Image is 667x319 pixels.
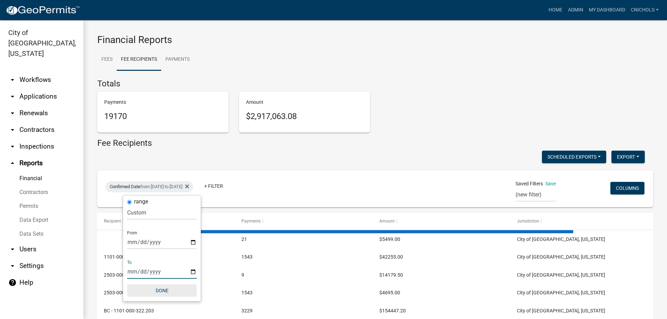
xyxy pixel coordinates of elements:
[241,290,253,295] span: 1543
[104,272,144,278] span: 2503-000-329.217
[97,213,235,229] datatable-header-cell: Recipient
[517,219,539,224] span: Jurisdiction
[134,199,148,204] label: range
[8,245,17,253] i: arrow_drop_down
[586,3,628,17] a: My Dashboard
[241,236,247,242] span: 21
[8,109,17,117] i: arrow_drop_down
[565,3,586,17] a: Admin
[8,278,17,287] i: help
[545,181,556,186] a: Save
[97,138,152,148] h4: Fee Recipients
[104,308,154,313] span: BC - 1101-000-322.203
[104,254,144,260] span: 1101-000-341.214
[379,272,403,278] span: $14179.50
[8,159,17,167] i: arrow_drop_up
[104,219,121,224] span: Recipient
[379,290,400,295] span: $4695.00
[241,272,244,278] span: 9
[246,99,363,106] p: Amount
[379,308,406,313] span: $154447.20
[97,79,653,89] h4: Totals
[611,151,645,163] button: Export
[517,236,605,242] span: City of Jeffersonville, Indiana
[104,111,222,121] h5: 19170
[8,142,17,151] i: arrow_drop_down
[517,272,605,278] span: City of Jeffersonville, Indiana
[517,308,605,313] span: City of Jeffersonville, Indiana
[246,111,363,121] h5: $2,917,063.08
[379,254,403,260] span: $42255.00
[373,213,510,229] datatable-header-cell: Amount
[628,3,661,17] a: cnichols
[542,151,606,163] button: Scheduled Exports
[104,99,222,106] p: Payments
[516,180,543,187] span: Saved Filters
[8,126,17,134] i: arrow_drop_down
[161,49,194,71] a: Payments
[127,284,197,297] button: Done
[106,181,193,192] div: from [DATE] to [DATE]
[97,49,117,71] a: Fees
[110,184,140,189] span: Confirmed Date
[8,76,17,84] i: arrow_drop_down
[379,219,395,224] span: Amount
[379,236,400,242] span: $5499.00
[97,34,653,46] h3: Financial Reports
[241,254,253,260] span: 1543
[241,219,261,224] span: Payments
[517,290,605,295] span: City of Jeffersonville, Indiana
[8,92,17,101] i: arrow_drop_down
[104,290,144,295] span: 2503-000-341.214
[8,262,17,270] i: arrow_drop_down
[241,308,253,313] span: 3229
[199,180,229,192] a: + Filter
[117,49,161,71] a: Fee Recipients
[610,182,644,194] button: Columns
[517,254,605,260] span: City of Jeffersonville, Indiana
[510,213,648,229] datatable-header-cell: Jurisdiction
[235,213,372,229] datatable-header-cell: Payments
[546,3,565,17] a: Home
